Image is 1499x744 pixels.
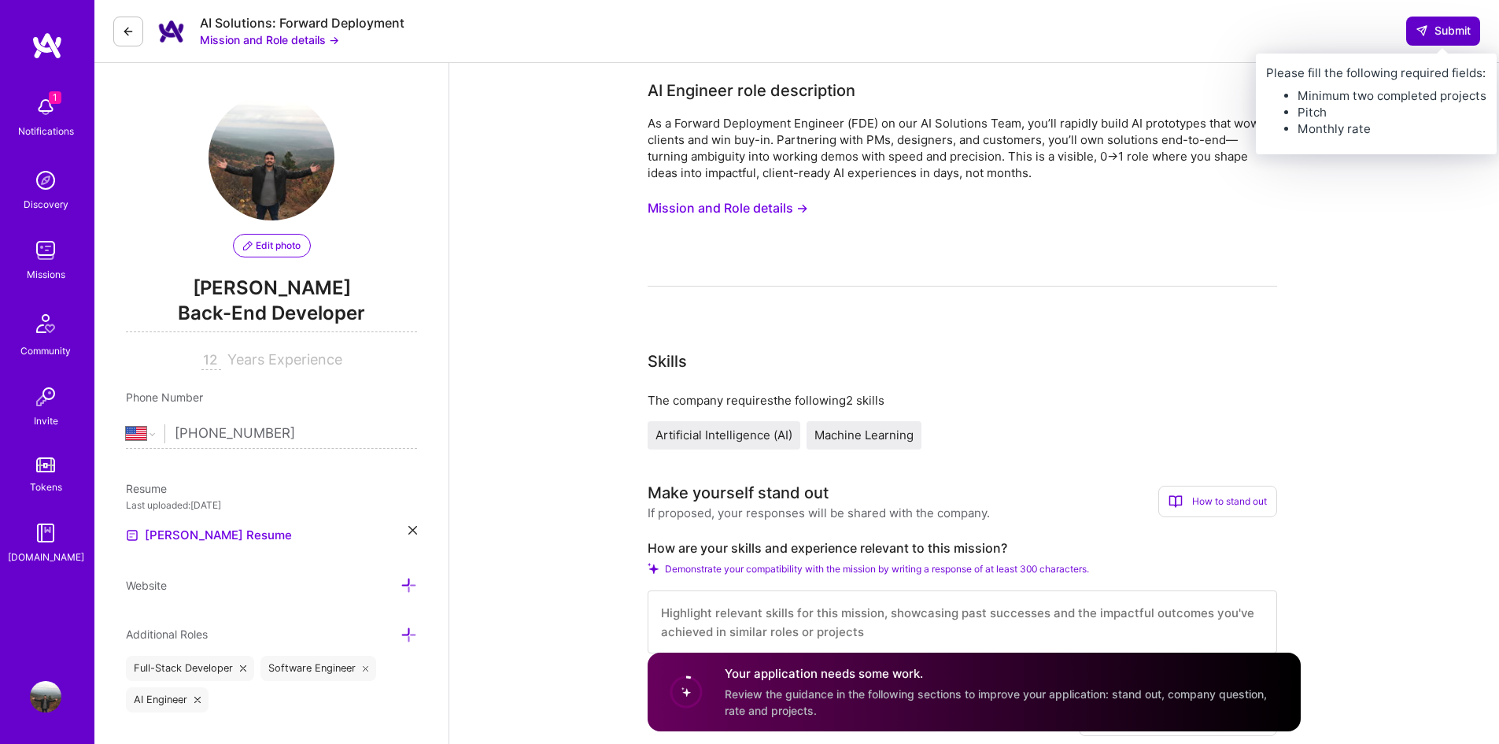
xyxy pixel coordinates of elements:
[24,196,68,213] div: Discovery
[8,549,84,565] div: [DOMAIN_NAME]
[27,305,65,342] img: Community
[648,481,829,505] div: Make yourself stand out
[126,656,254,681] div: Full-Stack Developer
[30,479,62,495] div: Tokens
[30,681,61,713] img: User Avatar
[194,697,201,703] i: icon Close
[1416,23,1471,39] span: Submit
[156,16,187,47] img: Company Logo
[200,15,404,31] div: AI Solutions: Forward Deployment
[126,687,209,713] div: AI Engineer
[126,529,138,542] img: Resume
[648,563,659,574] i: Check
[126,579,167,592] span: Website
[201,351,221,370] input: XX
[240,665,246,672] i: icon Close
[725,687,1267,717] span: Review the guidance in the following sections to improve your application: stand out, company que...
[200,31,339,48] button: Mission and Role details →
[648,505,990,521] div: If proposed, your responses will be shared with the company.
[260,656,377,681] div: Software Engineer
[209,94,334,220] img: User Avatar
[655,428,792,442] span: Artificial Intelligence (AI)
[1416,24,1428,37] i: icon SendLight
[408,526,417,535] i: icon Close
[126,497,417,513] div: Last uploaded: [DATE]
[175,411,417,457] input: +1 (000) 000-0000
[122,25,135,38] i: icon LeftArrowDark
[233,234,311,257] button: Edit photo
[49,91,61,104] span: 1
[30,91,61,123] img: bell
[18,123,74,139] div: Notifications
[126,482,167,495] span: Resume
[665,563,1089,575] span: Demonstrate your compatibility with the mission by writing a response of at least 300 characters.
[243,239,301,253] span: Edit photo
[363,665,369,672] i: icon Close
[1158,486,1277,517] div: How to stand out
[30,235,61,266] img: teamwork
[126,276,417,300] span: [PERSON_NAME]
[648,350,687,373] div: Skills
[814,428,914,442] span: Machine Learning
[36,457,55,472] img: tokens
[20,342,71,359] div: Community
[1169,494,1183,509] i: icon BookOpen
[126,526,292,545] a: [PERSON_NAME] Resume
[725,666,1282,683] h4: Your application needs some work.
[648,115,1277,181] div: As a Forward Deployment Engineer (FDE) on our AI Solutions Team, you’ll rapidly build AI prototyp...
[34,413,58,429] div: Invite
[30,381,61,413] img: Invite
[1406,17,1480,45] button: Submit
[648,392,1277,409] div: The company requires the following 2 skills
[126,300,417,332] span: Back-End Developer
[227,351,342,368] span: Years Experience
[126,391,203,404] span: Phone Number
[126,627,208,641] span: Additional Roles
[648,194,808,223] button: Mission and Role details →
[30,165,61,196] img: discovery
[243,241,253,250] i: icon PencilPurple
[648,540,1277,557] label: How are your skills and experience relevant to this mission?
[27,266,65,283] div: Missions
[30,517,61,549] img: guide book
[26,681,65,713] a: User Avatar
[648,79,855,102] div: AI Engineer role description
[31,31,63,60] img: logo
